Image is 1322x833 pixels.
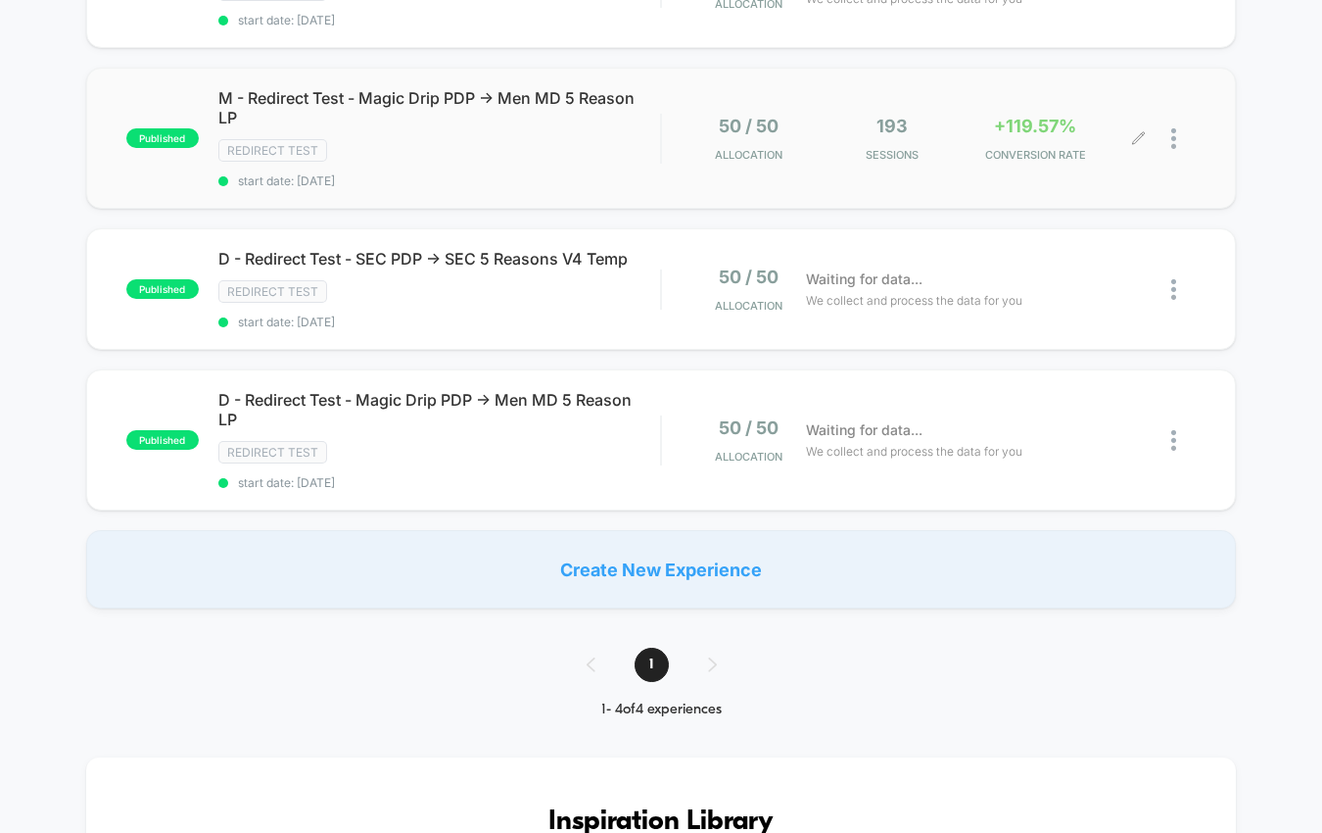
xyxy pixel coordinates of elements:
[126,128,199,148] span: published
[806,442,1022,461] span: We collect and process the data for you
[806,419,922,441] span: Waiting for data...
[1171,279,1176,300] img: close
[719,267,779,287] span: 50 / 50
[1171,128,1176,149] img: close
[567,702,756,718] div: 1 - 4 of 4 experiences
[218,249,661,269] span: D - Redirect Test - SEC PDP -> SEC 5 Reasons V4 Temp
[126,279,199,299] span: published
[218,441,327,464] span: Redirect Test
[314,167,361,214] button: Play, NEW DEMO 2025-VEED.mp4
[806,269,922,290] span: Waiting for data...
[876,116,908,136] span: 193
[86,530,1237,609] div: Create New Experience
[218,173,661,188] span: start date: [DATE]
[719,116,779,136] span: 50 / 50
[715,450,782,464] span: Allocation
[218,88,661,127] span: M - Redirect Test - Magic Drip PDP -> Men MD 5 Reason LP
[719,417,779,438] span: 50 / 50
[968,148,1103,162] span: CONVERSION RATE
[10,338,41,369] button: Play, NEW DEMO 2025-VEED.mp4
[218,315,661,329] span: start date: [DATE]
[126,430,199,450] span: published
[825,148,959,162] span: Sessions
[218,139,327,162] span: Redirect Test
[715,148,782,162] span: Allocation
[1171,430,1176,451] img: close
[534,345,592,364] input: Volume
[218,475,661,490] span: start date: [DATE]
[635,648,669,682] span: 1
[994,116,1076,136] span: +119.57%
[218,390,661,429] span: D - Redirect Test - Magic Drip PDP -> Men MD 5 Reason LP
[806,291,1022,310] span: We collect and process the data for you
[218,13,661,27] span: start date: [DATE]
[15,312,664,330] input: Seek
[450,343,496,365] div: Current time
[218,280,327,303] span: Redirect Test
[715,299,782,313] span: Allocation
